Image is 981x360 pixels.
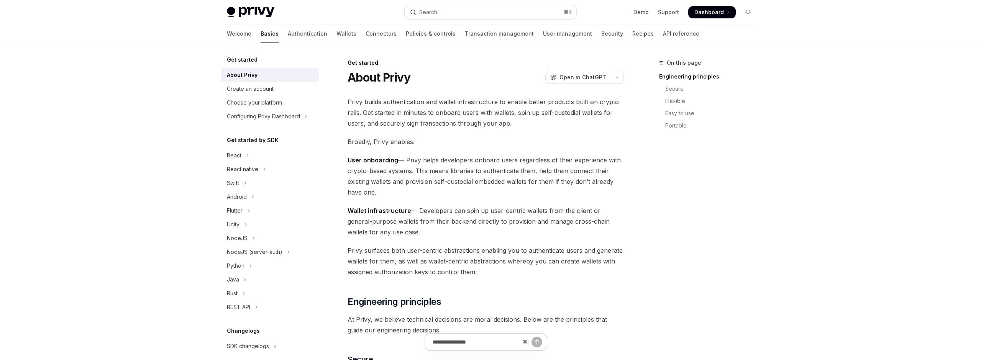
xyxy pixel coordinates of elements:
div: Choose your platform [227,98,282,107]
span: Privy surfaces both user-centric abstractions enabling you to authenticate users and generate wal... [348,245,624,277]
a: Transaction management [465,25,534,43]
a: Easy to use [659,107,760,119]
span: Open in ChatGPT [559,74,606,81]
a: Wallets [336,25,356,43]
div: React native [227,165,258,174]
button: Toggle Java section [221,273,319,286]
div: REST API [227,303,250,312]
div: Android [227,192,247,201]
div: Python [227,261,244,270]
a: Security [601,25,623,43]
button: Toggle SDK changelogs section [221,339,319,353]
a: Dashboard [688,6,736,18]
span: At Privy, we believe technical decisions are moral decisions. Below are the principles that guide... [348,314,624,335]
div: Get started [348,59,624,67]
a: Authentication [288,25,327,43]
div: Swift [227,178,239,188]
button: Toggle NodeJS (server-auth) section [221,245,319,259]
button: Toggle Python section [221,259,319,273]
strong: User onboarding [348,156,398,164]
div: Java [227,275,239,284]
button: Toggle dark mode [742,6,754,18]
h1: About Privy [348,70,410,84]
button: Open in ChatGPT [545,71,611,84]
input: Ask a question... [433,334,520,350]
a: Create an account [221,82,319,96]
strong: Wallet infrastructure [348,207,411,214]
img: light logo [227,7,274,18]
button: Toggle React section [221,149,319,162]
button: Toggle Rust section [221,286,319,300]
button: Toggle Configuring Privy Dashboard section [221,110,319,123]
span: Dashboard [694,8,724,16]
div: Search... [419,8,441,17]
button: Send message [532,337,542,347]
a: Connectors [366,25,397,43]
button: Toggle Flutter section [221,204,319,218]
div: React [227,151,241,160]
button: Toggle Android section [221,190,319,204]
span: Broadly, Privy enables: [348,136,624,147]
a: Support [658,8,679,16]
div: Create an account [227,84,274,93]
div: Unity [227,220,240,229]
a: API reference [663,25,699,43]
a: Recipes [632,25,654,43]
h5: Get started [227,55,258,64]
button: Toggle Swift section [221,176,319,190]
button: Toggle NodeJS section [221,231,319,245]
span: ⌘ K [564,9,572,15]
button: Toggle React native section [221,162,319,176]
span: Engineering principles [348,296,441,308]
a: Basics [261,25,279,43]
a: Engineering principles [659,70,760,83]
span: On this page [667,58,701,67]
a: About Privy [221,68,319,82]
div: Rust [227,289,238,298]
a: Flexible [659,95,760,107]
div: About Privy [227,70,258,80]
a: Welcome [227,25,251,43]
h5: Get started by SDK [227,136,279,145]
a: Choose your platform [221,96,319,110]
a: User management [543,25,592,43]
button: Toggle Unity section [221,218,319,231]
a: Demo [633,8,649,16]
div: SDK changelogs [227,342,269,351]
a: Portable [659,119,760,132]
a: Policies & controls [406,25,456,43]
div: Flutter [227,206,243,215]
span: Privy builds authentication and wallet infrastructure to enable better products built on crypto r... [348,97,624,129]
div: NodeJS (server-auth) [227,247,282,257]
button: Toggle REST API section [221,300,319,314]
span: — Developers can spin up user-centric wallets from the client or general-purpose wallets from the... [348,205,624,237]
div: Configuring Privy Dashboard [227,112,300,121]
div: NodeJS [227,234,248,243]
span: — Privy helps developers onboard users regardless of their experience with crypto-based systems. ... [348,155,624,198]
h5: Changelogs [227,326,260,335]
a: Secure [659,83,760,95]
button: Open search [405,5,576,19]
